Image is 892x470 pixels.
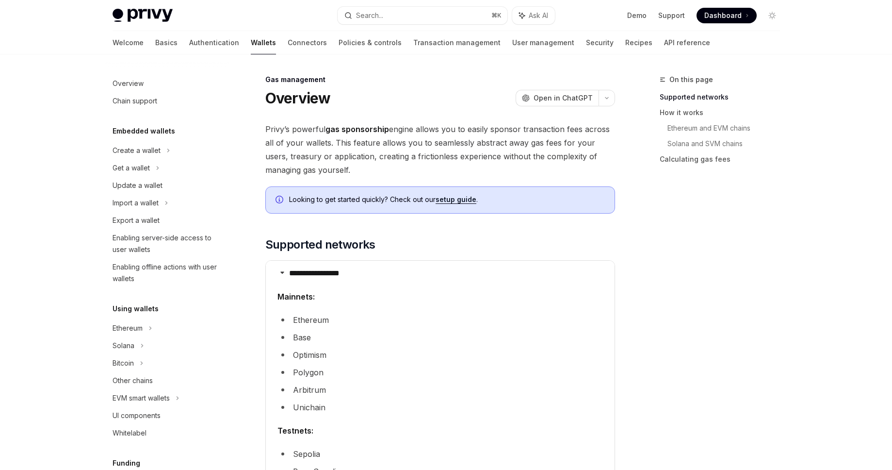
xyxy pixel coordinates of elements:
a: Calculating gas fees [660,151,788,167]
div: Chain support [113,95,157,107]
span: Dashboard [704,11,742,20]
a: Export a wallet [105,212,229,229]
a: Chain support [105,92,229,110]
h5: Embedded wallets [113,125,175,137]
li: Sepolia [277,447,603,461]
strong: Mainnets: [277,292,315,302]
strong: gas sponsorship [325,124,389,134]
div: Whitelabel [113,427,146,439]
a: Recipes [625,31,652,54]
a: Welcome [113,31,144,54]
a: Dashboard [697,8,757,23]
span: ⌘ K [491,12,502,19]
a: Ethereum and EVM chains [667,120,788,136]
div: Gas management [265,75,615,84]
button: Open in ChatGPT [516,90,599,106]
a: User management [512,31,574,54]
div: UI components [113,410,161,421]
div: Solana [113,340,134,352]
a: Wallets [251,31,276,54]
strong: Testnets: [277,426,313,436]
a: Supported networks [660,89,788,105]
a: Enabling server-side access to user wallets [105,229,229,258]
button: Search...⌘K [338,7,507,24]
span: Open in ChatGPT [534,93,593,103]
div: Import a wallet [113,197,159,209]
div: Create a wallet [113,145,161,156]
a: Other chains [105,372,229,389]
a: Authentication [189,31,239,54]
span: Looking to get started quickly? Check out our . [289,195,605,204]
h5: Using wallets [113,303,159,315]
a: API reference [664,31,710,54]
span: Privy’s powerful engine allows you to easily sponsor transaction fees across all of your wallets.... [265,122,615,177]
a: How it works [660,105,788,120]
div: Bitcoin [113,357,134,369]
a: Update a wallet [105,177,229,194]
a: Solana and SVM chains [667,136,788,151]
span: On this page [669,74,713,85]
div: Ethereum [113,322,143,334]
button: Ask AI [512,7,555,24]
button: Toggle dark mode [764,8,780,23]
div: EVM smart wallets [113,392,170,404]
h1: Overview [265,89,331,107]
li: Unichain [277,401,603,414]
div: Other chains [113,375,153,386]
div: Search... [356,10,383,21]
a: Enabling offline actions with user wallets [105,258,229,287]
a: Demo [627,11,647,20]
li: Optimism [277,348,603,362]
span: Supported networks [265,237,375,252]
li: Ethereum [277,313,603,327]
a: Connectors [288,31,327,54]
div: Overview [113,78,144,89]
a: Overview [105,75,229,92]
a: setup guide [436,195,476,204]
img: light logo [113,9,173,22]
a: UI components [105,407,229,424]
div: Get a wallet [113,162,150,174]
span: Ask AI [529,11,548,20]
a: Support [658,11,685,20]
div: Enabling offline actions with user wallets [113,261,223,285]
svg: Info [276,196,285,205]
a: Transaction management [413,31,501,54]
li: Polygon [277,366,603,379]
a: Policies & controls [339,31,402,54]
div: Update a wallet [113,180,162,191]
a: Security [586,31,614,54]
a: Whitelabel [105,424,229,442]
h5: Funding [113,457,140,469]
li: Base [277,331,603,344]
div: Enabling server-side access to user wallets [113,232,223,255]
a: Basics [155,31,178,54]
div: Export a wallet [113,215,160,226]
li: Arbitrum [277,383,603,397]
